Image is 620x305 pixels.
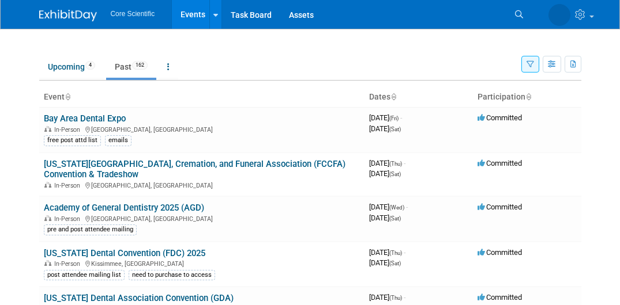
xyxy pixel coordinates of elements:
[400,113,402,122] span: -
[478,248,522,257] span: Committed
[369,258,401,267] span: [DATE]
[132,61,148,70] span: 162
[44,126,51,132] img: In-Person Event
[389,295,402,301] span: (Thu)
[39,10,97,21] img: ExhibitDay
[390,92,396,101] a: Sort by Start Date
[39,56,104,78] a: Upcoming4
[404,293,405,302] span: -
[44,215,51,221] img: In-Person Event
[44,182,51,188] img: In-Person Event
[369,203,408,211] span: [DATE]
[44,124,360,134] div: [GEOGRAPHIC_DATA], [GEOGRAPHIC_DATA]
[44,258,360,268] div: Kissimmee, [GEOGRAPHIC_DATA]
[389,115,399,121] span: (Fri)
[389,215,401,222] span: (Sat)
[369,124,401,133] span: [DATE]
[404,248,405,257] span: -
[369,113,402,122] span: [DATE]
[54,260,84,268] span: In-Person
[44,224,137,235] div: pre and post attendee mailing
[369,293,405,302] span: [DATE]
[369,159,405,167] span: [DATE]
[44,213,360,223] div: [GEOGRAPHIC_DATA], [GEOGRAPHIC_DATA]
[44,113,126,124] a: Bay Area Dental Expo
[44,203,204,213] a: Academy of General Dentistry 2025 (AGD)
[44,180,360,189] div: [GEOGRAPHIC_DATA], [GEOGRAPHIC_DATA]
[478,113,522,122] span: Committed
[106,56,156,78] a: Past162
[54,126,84,134] span: In-Person
[369,248,405,257] span: [DATE]
[65,92,70,101] a: Sort by Event Name
[369,213,401,222] span: [DATE]
[473,87,581,107] th: Participation
[389,250,402,256] span: (Thu)
[478,159,522,167] span: Committed
[44,248,205,258] a: [US_STATE] Dental Convention (FDC) 2025
[389,171,401,177] span: (Sat)
[39,87,365,107] th: Event
[111,10,155,18] span: Core Scientific
[85,61,95,70] span: 4
[389,260,401,266] span: (Sat)
[478,203,522,211] span: Committed
[129,270,215,280] div: need to purchase to access
[105,135,131,146] div: emails
[44,135,101,146] div: free post attd list
[548,4,570,26] img: James Belshe
[406,203,408,211] span: -
[525,92,531,101] a: Sort by Participation Type
[404,159,405,167] span: -
[389,161,402,167] span: (Thu)
[389,126,401,132] span: (Sat)
[44,159,345,180] a: [US_STATE][GEOGRAPHIC_DATA], Cremation, and Funeral Association (FCCFA) Convention & Tradeshow
[54,182,84,189] span: In-Person
[44,270,125,280] div: post attendee mailing list
[389,204,404,211] span: (Wed)
[44,293,234,303] a: [US_STATE] Dental Association Convention (GDA)
[54,215,84,223] span: In-Person
[478,293,522,302] span: Committed
[369,169,401,178] span: [DATE]
[365,87,473,107] th: Dates
[44,260,51,266] img: In-Person Event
